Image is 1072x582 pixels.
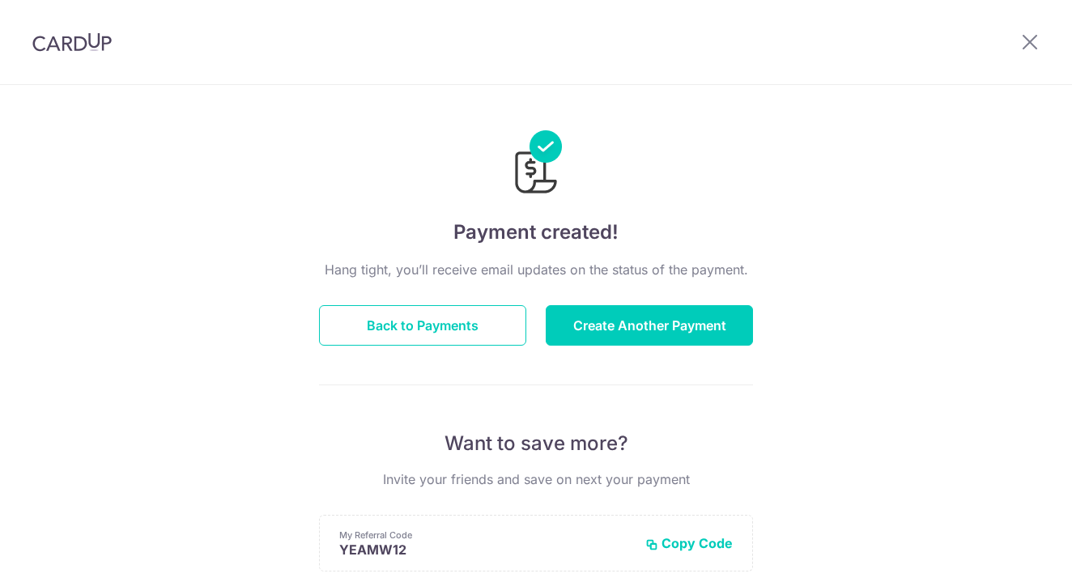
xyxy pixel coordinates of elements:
[319,431,753,457] p: Want to save more?
[645,535,733,551] button: Copy Code
[319,305,526,346] button: Back to Payments
[319,469,753,489] p: Invite your friends and save on next your payment
[339,529,632,542] p: My Referral Code
[510,130,562,198] img: Payments
[546,305,753,346] button: Create Another Payment
[32,32,112,52] img: CardUp
[339,542,632,558] p: YEAMW12
[319,218,753,247] h4: Payment created!
[319,260,753,279] p: Hang tight, you’ll receive email updates on the status of the payment.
